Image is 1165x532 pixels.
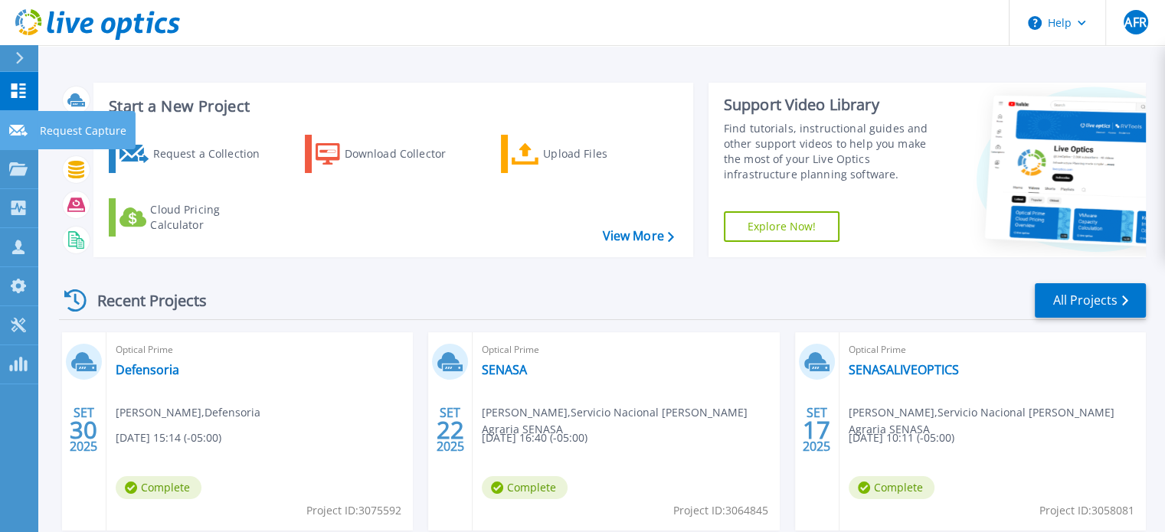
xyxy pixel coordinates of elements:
a: SENASALIVEOPTICS [849,362,959,377]
span: [PERSON_NAME] , Defensoria [116,404,260,421]
span: 22 [437,423,464,436]
div: Download Collector [345,139,467,169]
a: Download Collector [305,135,476,173]
div: SET 2025 [436,402,465,458]
span: 17 [803,423,830,436]
a: SENASA [482,362,527,377]
span: Project ID: 3075592 [306,502,401,519]
span: [DATE] 15:14 (-05:00) [116,429,221,446]
div: Request a Collection [152,139,275,169]
div: SET 2025 [802,402,831,458]
a: Request a Collection [109,135,280,173]
span: Complete [482,476,568,499]
div: Support Video Library [724,95,944,115]
span: [PERSON_NAME] , Servicio Nacional [PERSON_NAME] Agraria SENASA [482,404,779,438]
div: Upload Files [543,139,666,169]
div: SET 2025 [69,402,98,458]
a: Defensoria [116,362,179,377]
p: Request Capture [40,111,126,151]
span: [PERSON_NAME] , Servicio Nacional [PERSON_NAME] Agraria SENASA [849,404,1146,438]
a: Explore Now! [724,211,840,242]
div: Find tutorials, instructional guides and other support videos to help you make the most of your L... [724,121,944,182]
span: Optical Prime [849,341,1137,358]
span: Project ID: 3058081 [1039,502,1134,519]
h3: Start a New Project [109,98,673,115]
span: Optical Prime [116,341,404,358]
a: Cloud Pricing Calculator [109,198,280,237]
div: Recent Projects [59,282,227,319]
div: Cloud Pricing Calculator [150,202,273,233]
span: AFR [1124,16,1146,28]
a: View More [602,229,673,243]
a: Upload Files [501,135,672,173]
span: [DATE] 16:40 (-05:00) [482,429,587,446]
span: 30 [70,423,97,436]
span: Project ID: 3064845 [673,502,768,519]
span: Optical Prime [482,341,770,358]
span: Complete [849,476,934,499]
span: Complete [116,476,201,499]
a: All Projects [1035,283,1146,318]
span: [DATE] 10:11 (-05:00) [849,429,954,446]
